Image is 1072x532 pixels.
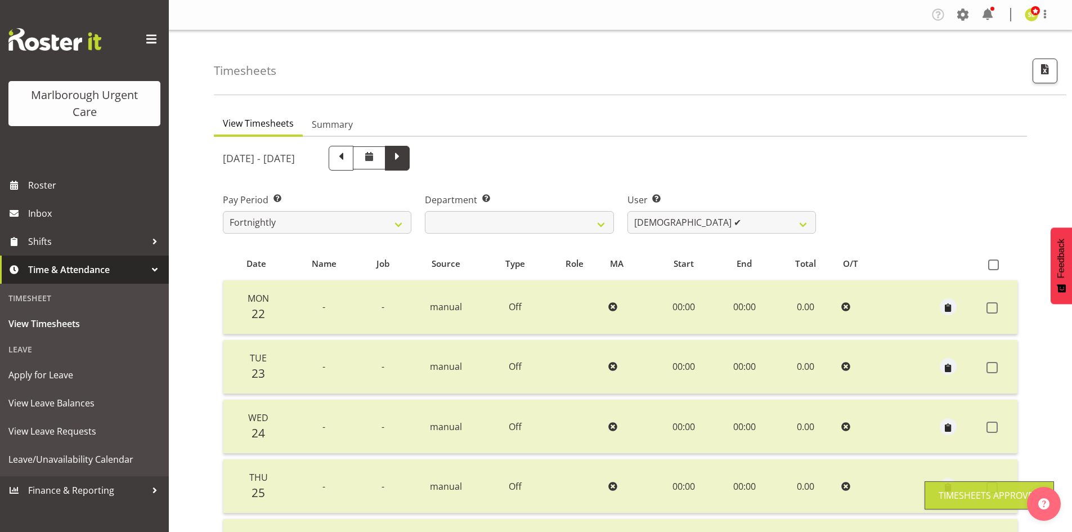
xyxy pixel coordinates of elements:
[382,480,384,493] span: -
[214,64,276,77] h4: Timesheets
[252,306,265,321] span: 22
[322,301,325,313] span: -
[715,340,774,394] td: 00:00
[566,257,584,270] span: Role
[653,340,715,394] td: 00:00
[1038,498,1049,509] img: help-xxl-2.png
[774,280,837,334] td: 0.00
[312,257,337,270] span: Name
[610,257,624,270] span: MA
[430,301,462,313] span: manual
[939,489,1040,502] div: Timesheets Approved
[322,421,325,433] span: -
[223,152,295,164] h5: [DATE] - [DATE]
[382,301,384,313] span: -
[430,480,462,493] span: manual
[376,257,389,270] span: Job
[8,315,160,332] span: View Timesheets
[223,193,411,207] label: Pay Period
[774,459,837,513] td: 0.00
[248,412,268,424] span: Wed
[653,459,715,513] td: 00:00
[250,352,267,364] span: Tue
[430,360,462,373] span: manual
[8,451,160,468] span: Leave/Unavailability Calendar
[8,423,160,440] span: View Leave Requests
[3,338,166,361] div: Leave
[252,365,265,381] span: 23
[246,257,266,270] span: Date
[322,360,325,373] span: -
[795,257,816,270] span: Total
[485,340,546,394] td: Off
[425,193,613,207] label: Department
[28,261,146,278] span: Time & Attendance
[505,257,525,270] span: Type
[382,421,384,433] span: -
[1051,227,1072,304] button: Feedback - Show survey
[28,177,163,194] span: Roster
[774,400,837,454] td: 0.00
[1025,8,1038,21] img: sarah-edwards11800.jpg
[1033,59,1057,83] button: Export CSV
[20,87,149,120] div: Marlborough Urgent Care
[653,280,715,334] td: 00:00
[737,257,752,270] span: End
[312,118,353,131] span: Summary
[3,445,166,473] a: Leave/Unavailability Calendar
[28,205,163,222] span: Inbox
[674,257,694,270] span: Start
[715,400,774,454] td: 00:00
[8,366,160,383] span: Apply for Leave
[3,417,166,445] a: View Leave Requests
[430,421,462,433] span: manual
[248,292,269,305] span: Mon
[843,257,858,270] span: O/T
[28,233,146,250] span: Shifts
[3,361,166,389] a: Apply for Leave
[1056,239,1066,278] span: Feedback
[322,480,325,493] span: -
[627,193,816,207] label: User
[485,459,546,513] td: Off
[3,389,166,417] a: View Leave Balances
[432,257,460,270] span: Source
[252,485,265,500] span: 25
[715,280,774,334] td: 00:00
[715,459,774,513] td: 00:00
[485,280,546,334] td: Off
[28,482,146,499] span: Finance & Reporting
[223,117,294,130] span: View Timesheets
[653,400,715,454] td: 00:00
[249,471,268,484] span: Thu
[8,28,101,51] img: Rosterit website logo
[485,400,546,454] td: Off
[3,287,166,310] div: Timesheet
[8,395,160,412] span: View Leave Balances
[774,340,837,394] td: 0.00
[3,310,166,338] a: View Timesheets
[382,360,384,373] span: -
[252,425,265,441] span: 24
